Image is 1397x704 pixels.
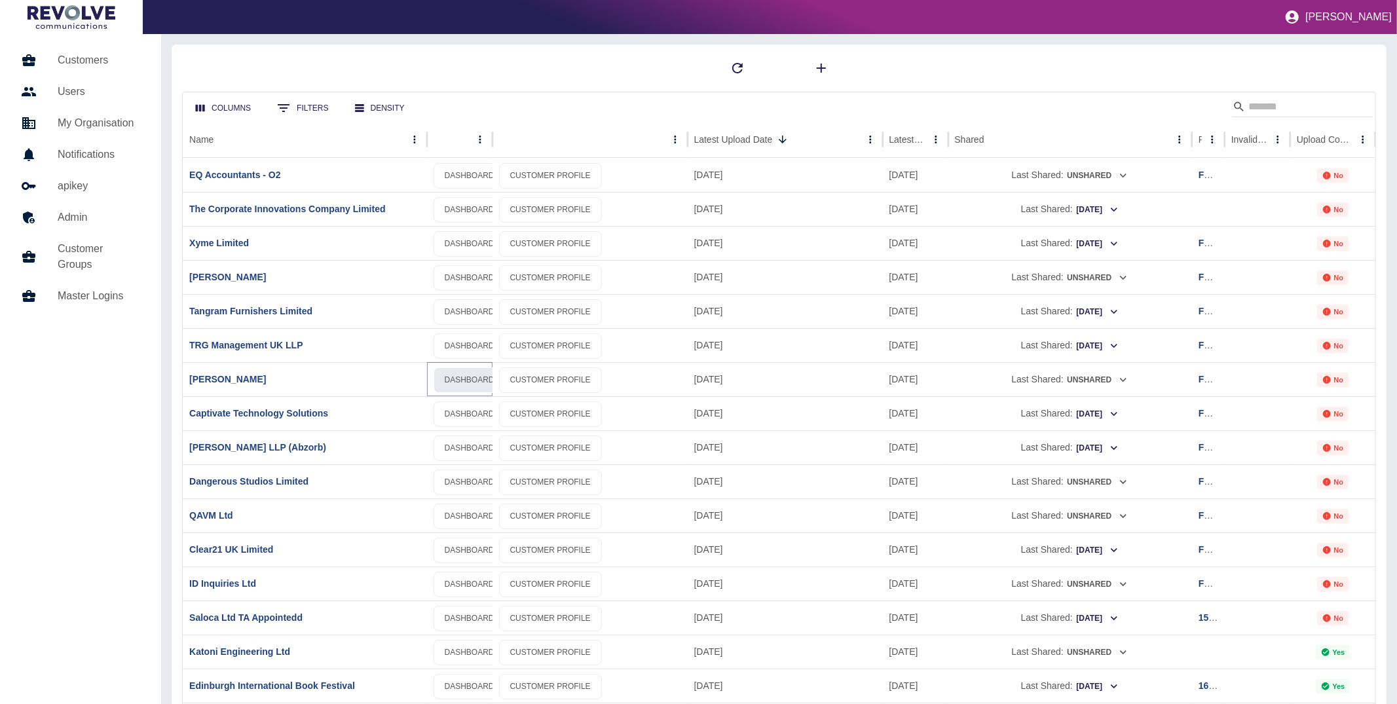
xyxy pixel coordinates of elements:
[688,158,883,192] div: 02 Sep 2025
[688,328,883,362] div: 02 Sep 2025
[1334,478,1344,486] p: No
[10,139,151,170] a: Notifications
[189,476,308,487] a: Dangerous Studios Limited
[1334,546,1344,554] p: No
[1066,268,1128,288] button: Unshared
[10,233,151,280] a: Customer Groups
[1334,206,1344,213] p: No
[1334,274,1344,282] p: No
[861,130,880,149] button: Latest Upload Date column menu
[189,170,281,180] a: EQ Accountants - O2
[1334,444,1344,452] p: No
[883,430,948,464] div: 31 Aug 2025
[883,362,948,396] div: 31 Aug 2025
[1203,130,1221,149] button: Ref column menu
[955,227,1185,260] div: Last Shared:
[189,340,303,350] a: TRG Management UK LLP
[955,261,1185,294] div: Last Shared:
[189,306,312,316] a: Tangram Furnishers Limited
[1075,336,1119,356] button: [DATE]
[189,612,303,623] a: Saloca Ltd TA Appointedd
[955,601,1185,635] div: Last Shared:
[1075,200,1119,220] button: [DATE]
[10,76,151,107] a: Users
[189,680,355,691] a: Edinburgh International Book Festival
[688,294,883,328] div: 02 Sep 2025
[499,265,602,291] a: CUSTOMER PROFILE
[1334,376,1344,384] p: No
[1199,408,1242,418] a: FG707023
[434,367,506,393] a: DASHBOARD
[688,192,883,226] div: 02 Sep 2025
[189,204,385,214] a: The Corporate Innovations Company Limited
[1066,166,1128,186] button: Unshared
[1334,512,1344,520] p: No
[499,606,602,631] a: CUSTOMER PROFILE
[688,566,883,601] div: 02 Sep 2025
[1317,475,1349,489] div: Not all required reports for this customer were uploaded for the latest usage month.
[434,401,506,427] a: DASHBOARD
[189,544,273,555] a: Clear21 UK Limited
[927,130,945,149] button: Latest Usage column menu
[28,5,115,29] img: Logo
[1066,506,1128,527] button: Unshared
[1199,134,1202,145] div: Ref
[434,231,506,257] a: DASHBOARD
[434,504,506,529] a: DASHBOARD
[1199,680,1244,691] a: 169775302
[883,601,948,635] div: 28 Aug 2025
[189,442,326,453] a: [PERSON_NAME] LLP (Abzorb)
[1075,234,1119,254] button: [DATE]
[499,197,602,223] a: CUSTOMER PROFILE
[1317,202,1349,217] div: Not all required reports for this customer were uploaded for the latest usage month.
[955,295,1185,328] div: Last Shared:
[434,197,506,223] a: DASHBOARD
[955,635,1185,669] div: Last Shared:
[499,504,602,529] a: CUSTOMER PROFILE
[1231,134,1267,145] div: Invalid Creds
[955,329,1185,362] div: Last Shared:
[1317,611,1349,625] div: Not all required reports for this customer were uploaded for the latest usage month.
[688,669,883,703] div: 29 Aug 2025
[883,669,948,703] div: 26 Aug 2025
[1297,134,1352,145] div: Upload Complete
[1317,509,1349,523] div: Not all required reports for this customer were uploaded for the latest usage month.
[1066,574,1128,595] button: Unshared
[955,397,1185,430] div: Last Shared:
[345,96,415,120] button: Density
[1066,370,1128,390] button: Unshared
[58,147,140,162] h5: Notifications
[405,130,424,149] button: Name column menu
[189,134,214,145] div: Name
[1317,407,1349,421] div: Not all required reports for this customer were uploaded for the latest usage month.
[883,566,948,601] div: 31 Aug 2025
[1317,236,1349,251] div: Not all required reports for this customer were uploaded for the latest usage month.
[1317,305,1349,319] div: Not all required reports for this customer were uploaded for the latest usage month.
[688,226,883,260] div: 02 Sep 2025
[883,158,948,192] div: 31 Aug 2025
[955,533,1185,566] div: Last Shared:
[434,265,506,291] a: DASHBOARD
[883,532,948,566] div: 31 Aug 2025
[434,299,506,325] a: DASHBOARD
[499,401,602,427] a: CUSTOMER PROFILE
[1333,648,1345,656] p: Yes
[10,202,151,233] a: Admin
[1305,11,1392,23] p: [PERSON_NAME]
[1066,472,1128,492] button: Unshared
[1170,130,1189,149] button: Shared column menu
[499,640,602,665] a: CUSTOMER PROFILE
[434,470,506,495] a: DASHBOARD
[694,134,773,145] div: Latest Upload Date
[883,498,948,532] div: 31 Aug 2025
[1334,240,1344,248] p: No
[10,45,151,76] a: Customers
[1199,170,1242,180] a: FG707025
[955,499,1185,532] div: Last Shared:
[955,465,1185,498] div: Last Shared:
[1317,339,1349,353] div: Not all required reports for this customer were uploaded for the latest usage month.
[499,435,602,461] a: CUSTOMER PROFILE
[189,408,328,418] a: Captivate Technology Solutions
[1199,442,1242,453] a: FG707014
[666,130,684,149] button: column menu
